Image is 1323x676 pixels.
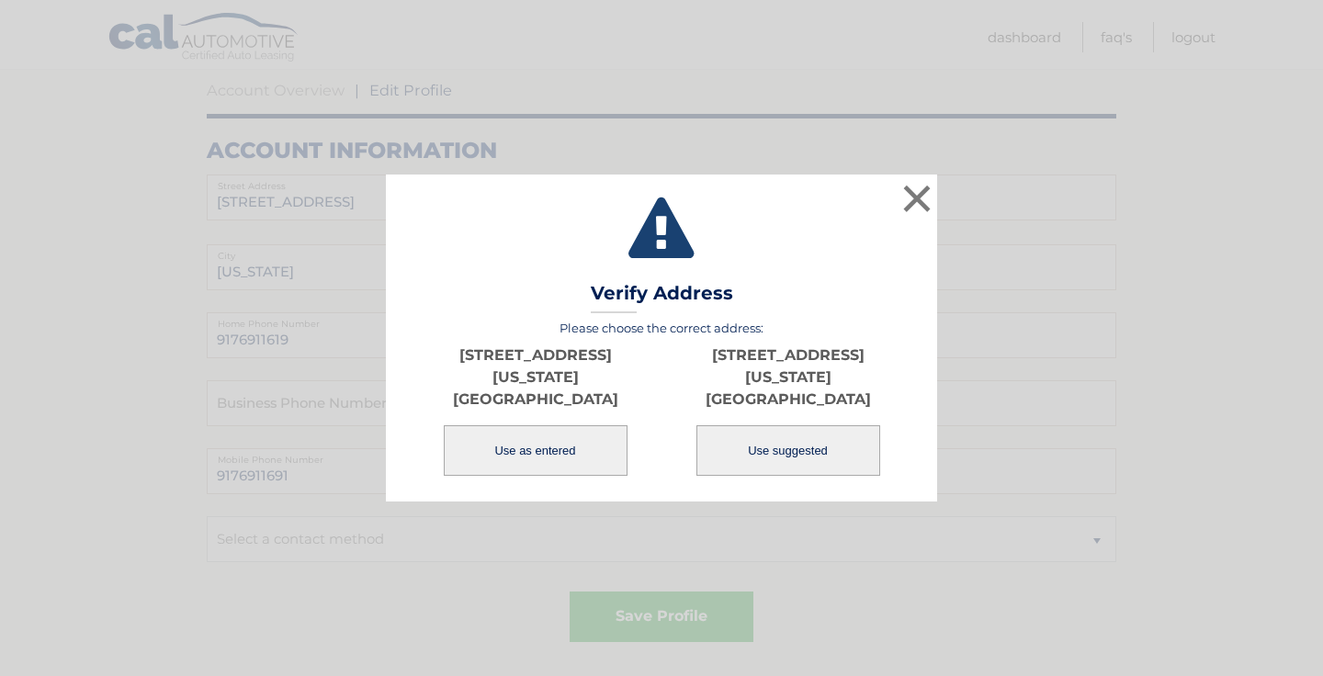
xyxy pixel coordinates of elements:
[444,425,628,476] button: Use as entered
[409,344,661,411] p: [STREET_ADDRESS] [US_STATE][GEOGRAPHIC_DATA]
[899,180,935,217] button: ×
[696,425,880,476] button: Use suggested
[409,321,914,478] div: Please choose the correct address:
[661,344,914,411] p: [STREET_ADDRESS] [US_STATE][GEOGRAPHIC_DATA]
[591,282,733,314] h3: Verify Address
